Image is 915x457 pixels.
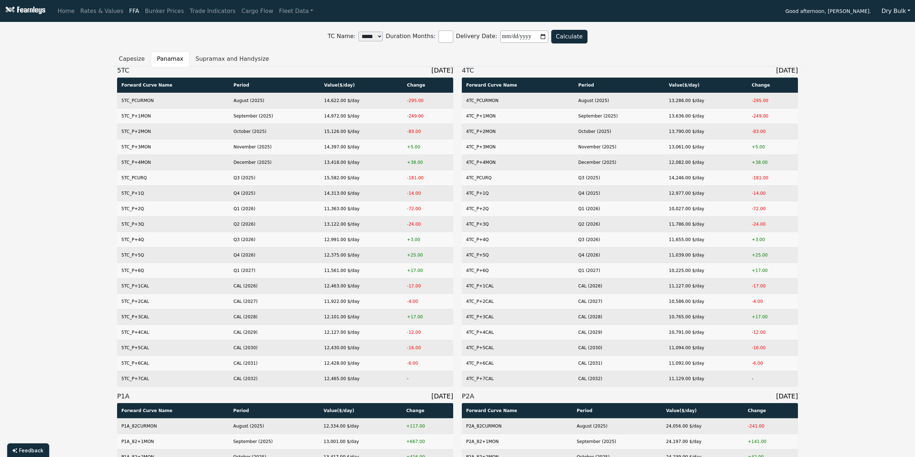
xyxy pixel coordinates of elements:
[403,309,453,324] td: +17.00
[403,77,453,93] th: Change
[55,4,77,18] a: Home
[4,6,45,15] img: Fearnleys Logo
[320,108,403,124] td: 14,972.00 $/day
[747,324,798,340] td: -12.00
[117,403,229,419] th: Forward Curve Name
[572,403,662,419] th: Period
[462,66,798,74] h3: 4TC
[320,294,403,309] td: 11,922.00 $/day
[747,294,798,309] td: -4.00
[320,371,403,386] td: 12,465.00 $/day
[462,324,574,340] td: 4TC_P+4CAL
[403,232,453,247] td: +3.00
[572,434,662,449] td: September (2025)
[403,371,453,386] td: -
[776,66,798,74] span: [DATE]
[743,403,798,419] th: Change
[402,434,453,449] td: +667.00
[229,124,320,139] td: October (2025)
[747,216,798,232] td: -24.00
[462,247,574,263] td: 4TC_P+5Q
[117,216,229,232] td: 5TC_P+3Q
[462,139,574,154] td: 4TC_P+3MON
[662,403,744,419] th: Value ($/day)
[574,263,664,278] td: Q1 (2027)
[747,371,798,386] td: -
[402,419,453,434] td: +117.00
[665,294,748,309] td: 10,586.00 $/day
[462,355,574,371] td: 4TC_P+6CAL
[229,170,320,185] td: Q3 (2025)
[320,93,403,108] td: 14,622.00 $/day
[320,154,403,170] td: 13,418.00 $/day
[574,294,664,309] td: CAL (2027)
[320,185,403,201] td: 14,313.00 $/day
[358,32,383,41] select: TC Name:
[403,247,453,263] td: +25.00
[456,28,551,46] label: Delivery Date:
[747,108,798,124] td: -249.00
[431,66,453,74] span: [DATE]
[276,4,316,18] a: Fleet Data
[190,51,275,66] button: Supramax and Handysize
[229,216,320,232] td: Q2 (2026)
[462,124,574,139] td: 4TC_P+2MON
[126,4,142,18] a: FFA
[320,216,403,232] td: 13,122.00 $/day
[229,154,320,170] td: December (2025)
[665,355,748,371] td: 11,092.00 $/day
[229,185,320,201] td: Q4 (2025)
[747,201,798,216] td: -72.00
[776,392,798,400] span: [DATE]
[117,154,229,170] td: 5TC_P+4MON
[572,419,662,434] td: August (2025)
[462,278,574,294] td: 4TC_P+1CAL
[78,4,126,18] a: Rates & Values
[117,66,453,74] h3: 5TC
[462,170,574,185] td: 4TC_PCURQ
[229,324,320,340] td: CAL (2029)
[320,139,403,154] td: 14,397.00 $/day
[665,201,748,216] td: 10,027.00 $/day
[320,263,403,278] td: 11,561.00 $/day
[320,77,403,93] th: Value ($/day)
[229,93,320,108] td: August (2025)
[462,154,574,170] td: 4TC_P+4MON
[665,324,748,340] td: 10,791.00 $/day
[574,139,664,154] td: November (2025)
[320,324,403,340] td: 12,127.00 $/day
[403,340,453,355] td: -16.00
[747,185,798,201] td: -14.00
[403,324,453,340] td: -12.00
[117,340,229,355] td: 5TC_P+5CAL
[574,108,664,124] td: September (2025)
[229,355,320,371] td: CAL (2031)
[551,30,587,43] button: Calculate
[403,139,453,154] td: +5.00
[117,324,229,340] td: 5TC_P+4CAL
[117,355,229,371] td: 5TC_P+6CAL
[462,294,574,309] td: 4TC_P+2CAL
[462,340,574,355] td: 4TC_P+5CAL
[665,309,748,324] td: 10,765.00 $/day
[462,108,574,124] td: 4TC_P+1MON
[462,434,572,449] td: P2A_82+1MON
[665,340,748,355] td: 11,094.00 $/day
[403,263,453,278] td: +17.00
[117,170,229,185] td: 5TC_PCURQ
[462,309,574,324] td: 4TC_P+3CAL
[743,434,798,449] td: +141.00
[403,278,453,294] td: -17.00
[229,309,320,324] td: CAL (2028)
[403,108,453,124] td: -249.00
[229,108,320,124] td: September (2025)
[117,139,229,154] td: 5TC_P+3MON
[229,232,320,247] td: Q3 (2026)
[229,371,320,386] td: CAL (2032)
[665,216,748,232] td: 11,786.00 $/day
[574,77,664,93] th: Period
[117,434,229,449] td: P1A_82+1MON
[574,170,664,185] td: Q3 (2025)
[462,419,572,434] td: P2A_82CURMON
[320,355,403,371] td: 12,428.00 $/day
